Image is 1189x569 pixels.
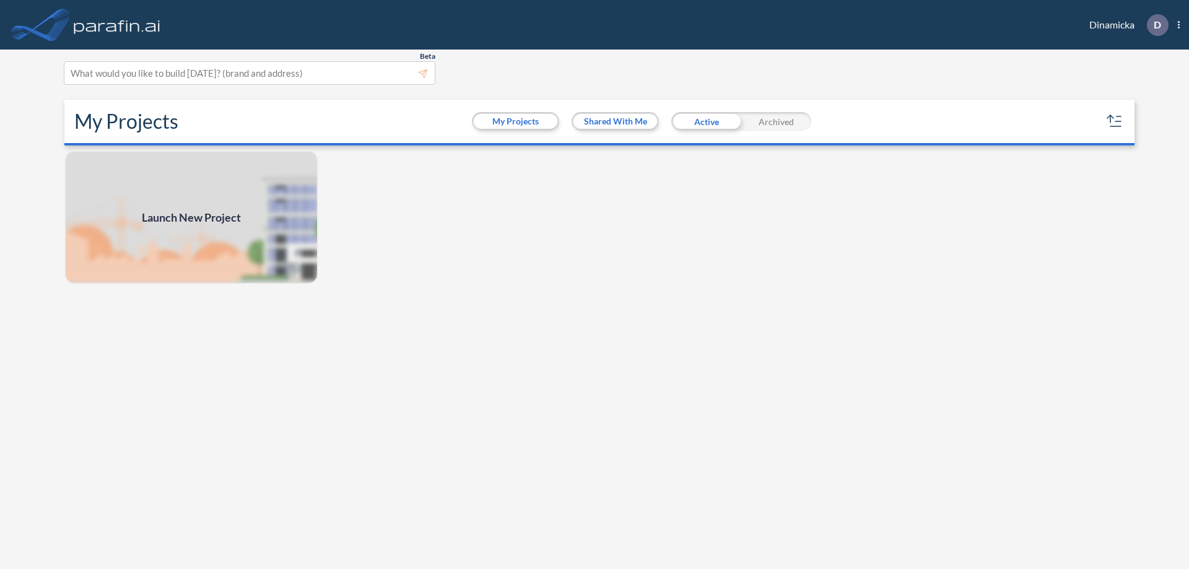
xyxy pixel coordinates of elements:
[420,51,435,61] span: Beta
[573,114,657,129] button: Shared With Me
[64,150,318,284] img: add
[71,12,163,37] img: logo
[74,110,178,133] h2: My Projects
[1154,19,1161,30] p: D
[741,112,811,131] div: Archived
[142,209,241,226] span: Launch New Project
[671,112,741,131] div: Active
[474,114,557,129] button: My Projects
[1071,14,1180,36] div: Dinamicka
[64,150,318,284] a: Launch New Project
[1105,111,1125,131] button: sort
